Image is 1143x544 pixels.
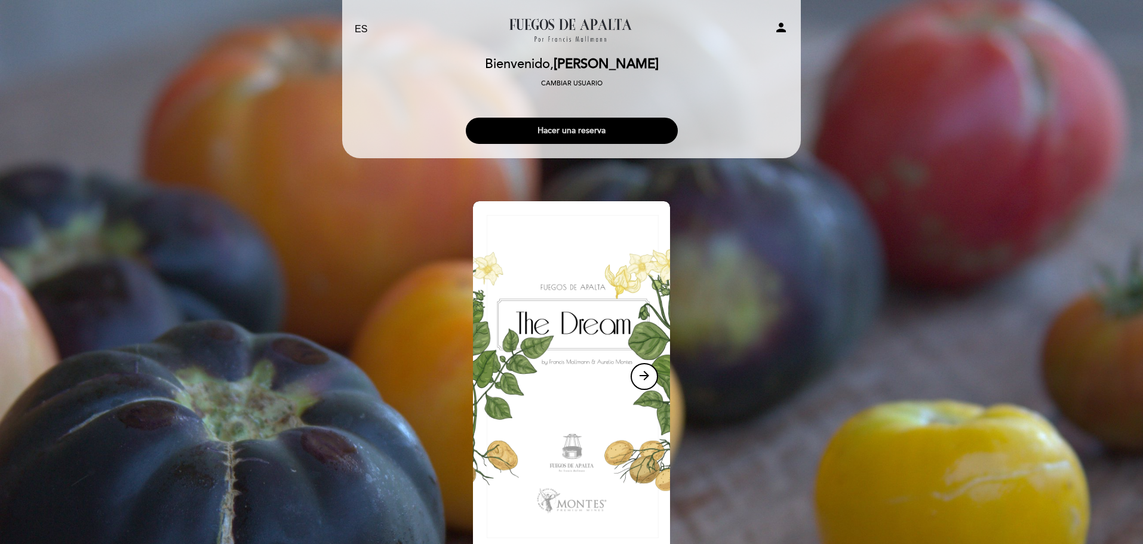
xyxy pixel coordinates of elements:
i: person [774,20,788,35]
a: Fuegos de Apalta [497,13,646,46]
i: arrow_forward [637,368,652,383]
button: Hacer una reserva [466,118,678,144]
button: Cambiar usuario [537,78,606,89]
button: arrow_forward [631,363,658,390]
span: [PERSON_NAME] [554,56,659,72]
h2: Bienvenido, [485,57,659,72]
button: person [774,20,788,39]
